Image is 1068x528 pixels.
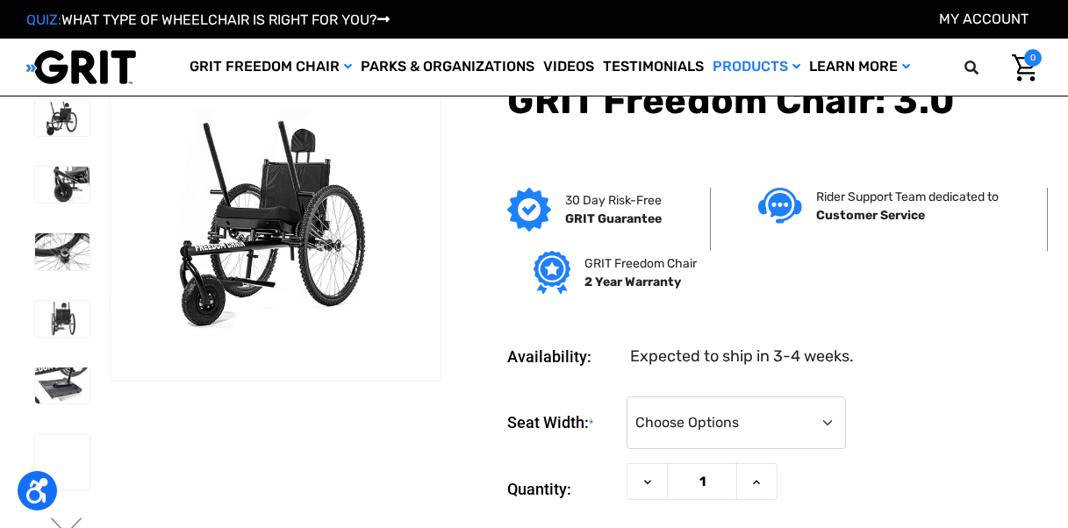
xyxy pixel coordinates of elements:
[507,345,618,368] dt: Availability:
[539,39,599,96] a: Videos
[565,191,662,210] p: 30 Day Risk-Free
[584,254,697,273] p: GRIT Freedom Chair
[805,39,914,96] a: Learn More
[939,11,1029,27] a: Account
[708,39,805,96] a: Products
[999,49,1042,86] a: Cart with 0 items
[507,396,618,450] label: Seat Width:
[1024,49,1042,67] span: 0
[507,463,618,516] label: Quantity:
[111,111,441,331] img: GRIT Freedom Chair: 3.0
[356,39,539,96] a: Parks & Organizations
[972,49,999,86] input: Search
[507,188,551,232] img: GRIT Guarantee
[35,167,90,203] img: GRIT Freedom Chair: 3.0
[26,49,136,85] img: GRIT All-Terrain Wheelchair and Mobility Equipment
[26,11,390,28] a: QUIZ:WHAT TYPE OF WHEELCHAIR IS RIGHT FOR YOU?
[35,367,90,403] img: GRIT Freedom Chair: 3.0
[565,211,662,226] strong: GRIT Guarantee
[35,233,90,269] img: GRIT Freedom Chair: 3.0
[1012,54,1037,82] img: Cart
[35,301,90,337] img: GRIT Freedom Chair: 3.0
[35,100,90,136] img: GRIT Freedom Chair: 3.0
[816,208,925,223] strong: Customer Service
[630,345,854,368] dd: Expected to ship in 3-4 weeks.
[26,11,61,28] span: QUIZ:
[185,39,356,96] a: GRIT Freedom Chair
[534,251,570,295] img: Grit freedom
[507,79,1042,123] h1: GRIT Freedom Chair: 3.0
[35,434,90,489] img: GRIT Freedom Chair: 3.0
[758,188,802,224] img: Customer service
[599,39,708,96] a: Testimonials
[584,275,681,289] strong: 2 Year Warranty
[816,188,999,206] p: Rider Support Team dedicated to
